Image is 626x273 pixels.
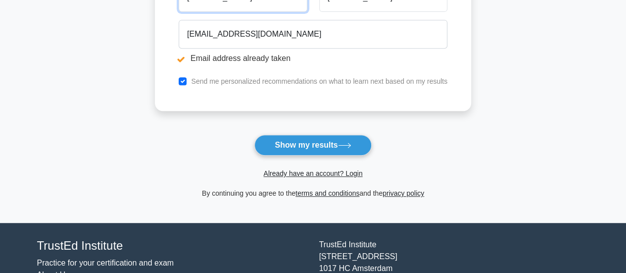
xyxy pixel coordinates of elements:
a: privacy policy [383,189,424,197]
button: Show my results [254,135,371,156]
h4: TrustEd Institute [37,239,307,253]
a: terms and conditions [295,189,359,197]
a: Practice for your certification and exam [37,259,174,267]
label: Send me personalized recommendations on what to learn next based on my results [191,77,447,85]
a: Already have an account? Login [263,169,362,177]
li: Email address already taken [179,53,447,64]
div: By continuing you agree to the and the [149,187,477,199]
input: Email [179,20,447,49]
